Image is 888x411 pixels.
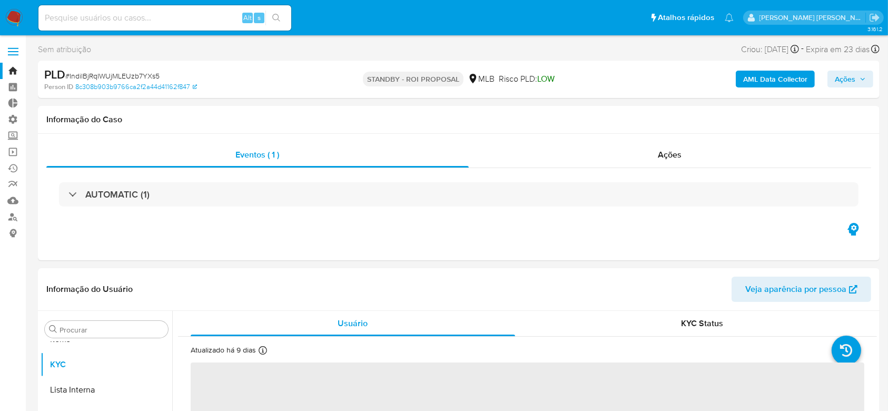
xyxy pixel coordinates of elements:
[265,11,287,25] button: search-icon
[44,82,73,92] b: Person ID
[732,277,871,302] button: Veja aparência por pessoa
[869,12,880,23] a: Sair
[725,13,734,22] a: Notificações
[468,73,495,85] div: MLB
[363,72,463,86] p: STANDBY - ROI PROPOSAL
[835,71,855,87] span: Ações
[236,149,280,161] span: Eventos ( 1 )
[258,13,261,23] span: s
[658,149,682,161] span: Ações
[658,12,714,23] span: Atalhos rápidos
[44,66,65,83] b: PLD
[827,71,873,87] button: Ações
[85,189,150,200] h3: AUTOMATIC (1)
[736,71,815,87] button: AML Data Collector
[743,71,807,87] b: AML Data Collector
[741,42,799,56] div: Criou: [DATE]
[745,277,846,302] span: Veja aparência por pessoa
[60,325,164,335] input: Procurar
[38,11,291,25] input: Pesquise usuários ou casos...
[499,73,555,85] span: Risco PLD:
[38,44,91,55] span: Sem atribuição
[191,345,256,355] p: Atualizado há 9 dias
[41,377,172,403] button: Lista Interna
[75,82,197,92] a: 8c308b903b9766ca2f2a44d41162f847
[759,13,866,23] p: andrea.asantos@mercadopago.com.br
[41,352,172,377] button: KYC
[49,325,57,334] button: Procurar
[806,44,870,55] span: Expira em 23 dias
[59,182,859,207] div: AUTOMATIC (1)
[46,284,133,295] h1: Informação do Usuário
[65,71,160,81] span: # IndilBjRqlWUjMLEUzb7YXs5
[338,317,368,329] span: Usuário
[681,317,723,329] span: KYC Status
[243,13,252,23] span: Alt
[537,73,555,85] span: LOW
[46,114,871,125] h1: Informação do Caso
[801,42,804,56] span: -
